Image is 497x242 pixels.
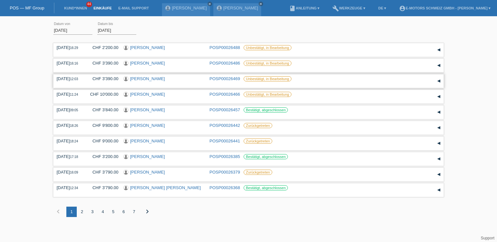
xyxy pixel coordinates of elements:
div: auf-/zuklappen [434,107,444,117]
label: Unbestätigt, in Bearbeitung [244,45,291,50]
div: [DATE] [57,45,83,50]
div: 3 [87,207,98,217]
span: 18:24 [70,139,78,143]
div: [DATE] [57,139,83,143]
div: 2 [77,207,87,217]
div: 6 [118,207,129,217]
div: auf-/zuklappen [434,154,444,164]
div: CHF 3'200.00 [87,154,118,159]
i: chevron_right [143,208,151,215]
div: CHF 3'840.00 [87,107,118,112]
span: 11:24 [70,93,78,96]
div: [DATE] [57,154,83,159]
a: [PERSON_NAME] [130,123,165,128]
a: [PERSON_NAME] [130,154,165,159]
a: Kund*innen [61,6,90,10]
div: CHF 10'000.00 [87,92,118,97]
div: CHF 9'000.00 [87,139,118,143]
a: [PERSON_NAME] [130,170,165,175]
div: CHF 2'200.00 [87,45,118,50]
i: close [259,2,262,6]
a: buildWerkzeuge ▾ [329,6,369,10]
a: [PERSON_NAME] [130,61,165,66]
a: POSP00026442 [209,123,240,128]
div: 1 [66,207,77,217]
label: Unbestätigt, in Bearbeitung [244,92,291,97]
a: DE ▾ [375,6,389,10]
a: [PERSON_NAME] [130,139,165,143]
span: 16:16 [70,62,78,65]
div: CHF 3'390.00 [87,61,118,66]
label: Bestätigt, abgeschlossen [244,185,288,190]
i: build [332,5,339,12]
a: POSP00026368 [209,185,240,190]
span: 09:05 [70,108,78,112]
div: CHF 9'800.00 [87,123,118,128]
a: [PERSON_NAME] [130,92,165,97]
a: POSP00026385 [209,154,240,159]
div: 7 [129,207,139,217]
a: [PERSON_NAME] [130,107,165,112]
div: auf-/zuklappen [434,61,444,70]
a: [PERSON_NAME] [PERSON_NAME] [130,185,201,190]
label: Bestätigt, abgeschlossen [244,154,288,159]
a: [PERSON_NAME] [130,45,165,50]
label: Unbestätigt, in Bearbeitung [244,76,291,81]
i: chevron_left [54,208,62,215]
span: 17:18 [70,155,78,159]
div: [DATE] [57,123,83,128]
div: [DATE] [57,185,83,190]
label: Zurückgetreten [244,123,272,128]
span: 44 [86,2,92,7]
div: [DATE] [57,61,83,66]
a: Support [481,236,494,240]
label: Unbestätigt, in Bearbeitung [244,61,291,66]
a: POSP00026379 [209,170,240,175]
div: auf-/zuklappen [434,170,444,179]
a: POSP00026488 [209,45,240,50]
div: 5 [108,207,118,217]
a: POS — MF Group [10,6,44,10]
div: auf-/zuklappen [434,92,444,102]
i: book [289,5,296,12]
a: POSP00026466 [209,92,240,97]
a: POSP00026457 [209,107,240,112]
span: 12:34 [70,186,78,190]
div: [DATE] [57,107,83,112]
span: 16:29 [70,46,78,50]
span: 18:26 [70,124,78,127]
label: Zurückgetreten [244,139,272,144]
a: POSP00026486 [209,61,240,66]
div: auf-/zuklappen [434,185,444,195]
div: auf-/zuklappen [434,139,444,148]
div: auf-/zuklappen [434,76,444,86]
i: account_circle [399,5,406,12]
div: [DATE] [57,76,83,81]
a: [PERSON_NAME] [130,76,165,81]
a: bookAnleitung ▾ [286,6,323,10]
a: account_circleE-Motors Schweiz GmbH - [PERSON_NAME] ▾ [396,6,494,10]
div: [DATE] [57,92,83,97]
a: [PERSON_NAME] [223,6,258,10]
span: 12:03 [70,77,78,81]
a: close [208,2,212,6]
a: E-Mail Support [115,6,152,10]
div: 4 [98,207,108,217]
a: POSP00026469 [209,76,240,81]
div: auf-/zuklappen [434,123,444,133]
div: [DATE] [57,170,83,175]
label: Zurückgetreten [244,170,272,175]
a: [PERSON_NAME] [172,6,207,10]
div: CHF 3'790.00 [87,170,118,175]
i: close [208,2,211,6]
a: Einkäufe [90,6,115,10]
label: Bestätigt, abgeschlossen [244,107,288,113]
a: POSP00026441 [209,139,240,143]
a: close [259,2,263,6]
div: CHF 3'790.00 [87,185,118,190]
span: 16:09 [70,171,78,174]
div: CHF 3'390.00 [87,76,118,81]
div: auf-/zuklappen [434,45,444,55]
